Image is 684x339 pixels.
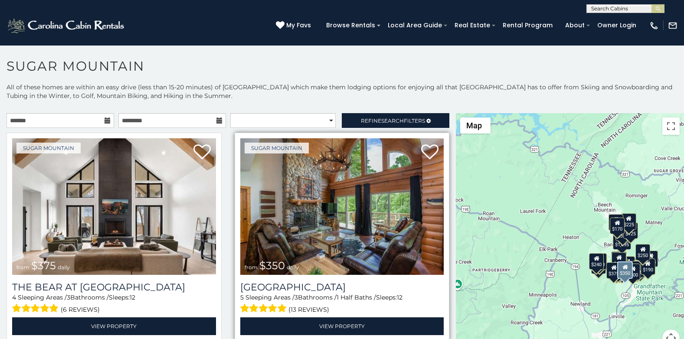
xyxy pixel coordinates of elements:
div: $350 [615,224,630,241]
div: $190 [612,251,626,268]
a: Local Area Guide [383,19,446,32]
img: White-1-2.png [7,17,127,34]
a: The Bear At [GEOGRAPHIC_DATA] [12,281,216,293]
a: View Property [240,317,444,335]
div: $155 [644,251,658,267]
h3: Grouse Moor Lodge [240,281,444,293]
span: from [245,264,258,271]
a: [GEOGRAPHIC_DATA] [240,281,444,293]
div: Sleeping Areas / Bathrooms / Sleeps: [12,293,216,315]
span: 12 [130,293,135,301]
img: Grouse Moor Lodge [240,138,444,275]
div: $125 [624,222,638,239]
div: $190 [641,258,655,274]
span: $350 [259,259,285,272]
div: $195 [630,261,645,277]
div: $500 [626,264,641,280]
a: Sugar Mountain [245,143,309,153]
a: RefineSearchFilters [342,113,449,128]
span: 4 [12,293,16,301]
div: $250 [635,244,650,260]
div: $300 [612,252,626,268]
button: Change map style [460,117,491,134]
div: $375 [607,262,622,278]
span: (13 reviews) [288,304,329,315]
img: phone-regular-white.png [649,21,659,30]
span: $375 [31,259,56,272]
a: Browse Rentals [322,19,380,32]
span: 5 [240,293,244,301]
a: Add to favorites [421,143,439,162]
a: Owner Login [593,19,641,32]
span: 1 Half Baths / [337,293,376,301]
div: $240 [609,214,623,231]
span: from [16,264,29,271]
span: 3 [295,293,298,301]
a: Grouse Moor Lodge from $350 daily [240,138,444,275]
span: Refine Filters [361,117,425,124]
a: Sugar Mountain [16,143,81,153]
img: mail-regular-white.png [668,21,677,30]
span: My Favs [286,21,311,30]
div: $1,095 [613,233,631,250]
div: Sleeping Areas / Bathrooms / Sleeps: [240,293,444,315]
a: View Property [12,317,216,335]
div: $170 [610,217,625,234]
a: Add to favorites [193,143,211,162]
div: $240 [589,253,604,269]
span: daily [58,264,70,271]
div: $200 [620,256,635,273]
div: $355 [591,257,606,274]
h3: The Bear At Sugar Mountain [12,281,216,293]
span: (6 reviews) [61,304,100,315]
a: The Bear At Sugar Mountain from $375 daily [12,138,216,275]
img: The Bear At Sugar Mountain [12,138,216,275]
a: My Favs [276,21,313,30]
a: Rental Program [498,19,557,32]
a: Real Estate [450,19,494,32]
span: Map [466,121,482,130]
span: 12 [397,293,403,301]
div: $225 [622,213,636,230]
button: Toggle fullscreen view [662,117,680,135]
span: Search [381,117,404,124]
div: $350 [617,261,633,279]
span: 3 [67,293,70,301]
span: daily [287,264,299,271]
a: About [561,19,589,32]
